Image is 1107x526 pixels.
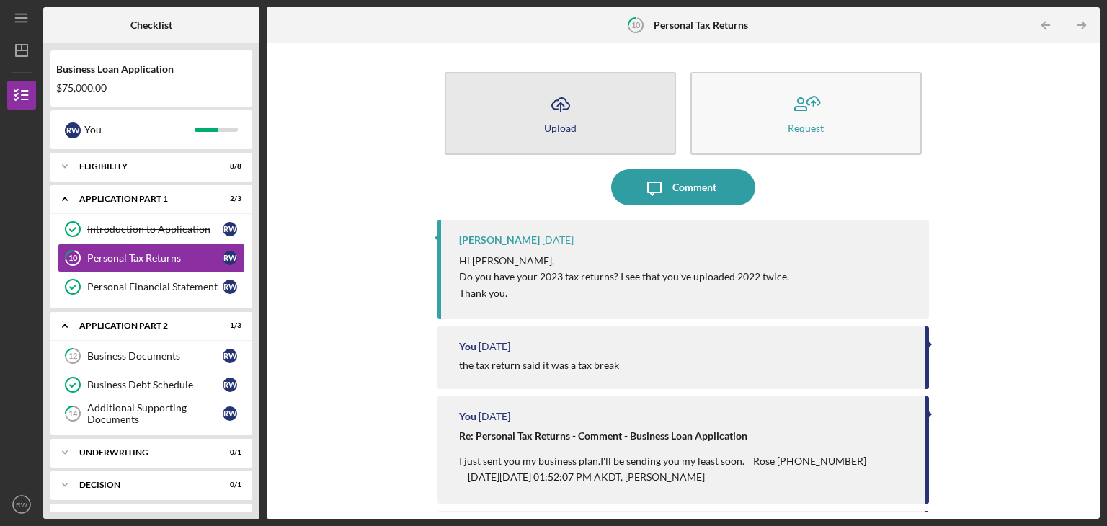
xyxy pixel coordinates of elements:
[58,272,245,301] a: Personal Financial StatementRW
[459,411,476,422] div: You
[56,82,246,94] div: $75,000.00
[58,215,245,244] a: Introduction to ApplicationRW
[215,448,241,457] div: 0 / 1
[542,234,574,246] time: 2025-09-29 17:34
[223,406,237,421] div: R W
[459,269,789,285] p: Do you have your 2023 tax returns? I see that you've uploaded 2022 twice.
[223,280,237,294] div: R W
[672,169,716,205] div: Comment
[223,349,237,363] div: R W
[690,72,922,155] button: Request
[215,162,241,171] div: 8 / 8
[7,490,36,519] button: RW
[79,162,205,171] div: Eligibility
[654,19,748,31] b: Personal Tax Returns
[611,169,755,205] button: Comment
[87,402,223,425] div: Additional Supporting Documents
[68,254,78,263] tspan: 10
[79,448,205,457] div: Underwriting
[459,285,789,301] p: Thank you.
[631,20,641,30] tspan: 10
[544,122,577,133] div: Upload
[68,409,78,419] tspan: 14
[65,122,81,138] div: R W
[459,253,789,269] p: Hi [PERSON_NAME],
[215,195,241,203] div: 2 / 3
[16,501,28,509] text: RW
[87,281,223,293] div: Personal Financial Statement
[79,481,205,489] div: Decision
[459,360,619,371] div: the tax return said it was a tax break
[58,342,245,370] a: 12Business DocumentsRW
[58,244,245,272] a: 10Personal Tax ReturnsRW
[79,321,205,330] div: Application Part 2
[459,234,540,246] div: [PERSON_NAME]
[87,379,223,391] div: Business Debt Schedule
[223,251,237,265] div: R W
[459,341,476,352] div: You
[87,223,223,235] div: Introduction to Application
[68,352,77,361] tspan: 12
[788,122,824,133] div: Request
[58,370,245,399] a: Business Debt ScheduleRW
[130,19,172,31] b: Checklist
[58,399,245,428] a: 14Additional Supporting DocumentsRW
[56,63,246,75] div: Business Loan Application
[223,222,237,236] div: R W
[215,321,241,330] div: 1 / 3
[479,341,510,352] time: 2025-09-26 22:15
[87,350,223,362] div: Business Documents
[445,72,676,155] button: Upload
[79,195,205,203] div: Application Part 1
[479,411,510,422] time: 2025-09-26 21:56
[223,378,237,392] div: R W
[459,429,747,442] strong: Re: Personal Tax Returns - Comment - Business Loan Application
[459,453,866,486] p: I just sent you my business plan.I'll be sending you my least soon. Rose [PHONE_NUMBER] [DATE][DA...
[215,481,241,489] div: 0 / 1
[84,117,195,142] div: You
[87,252,223,264] div: Personal Tax Returns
